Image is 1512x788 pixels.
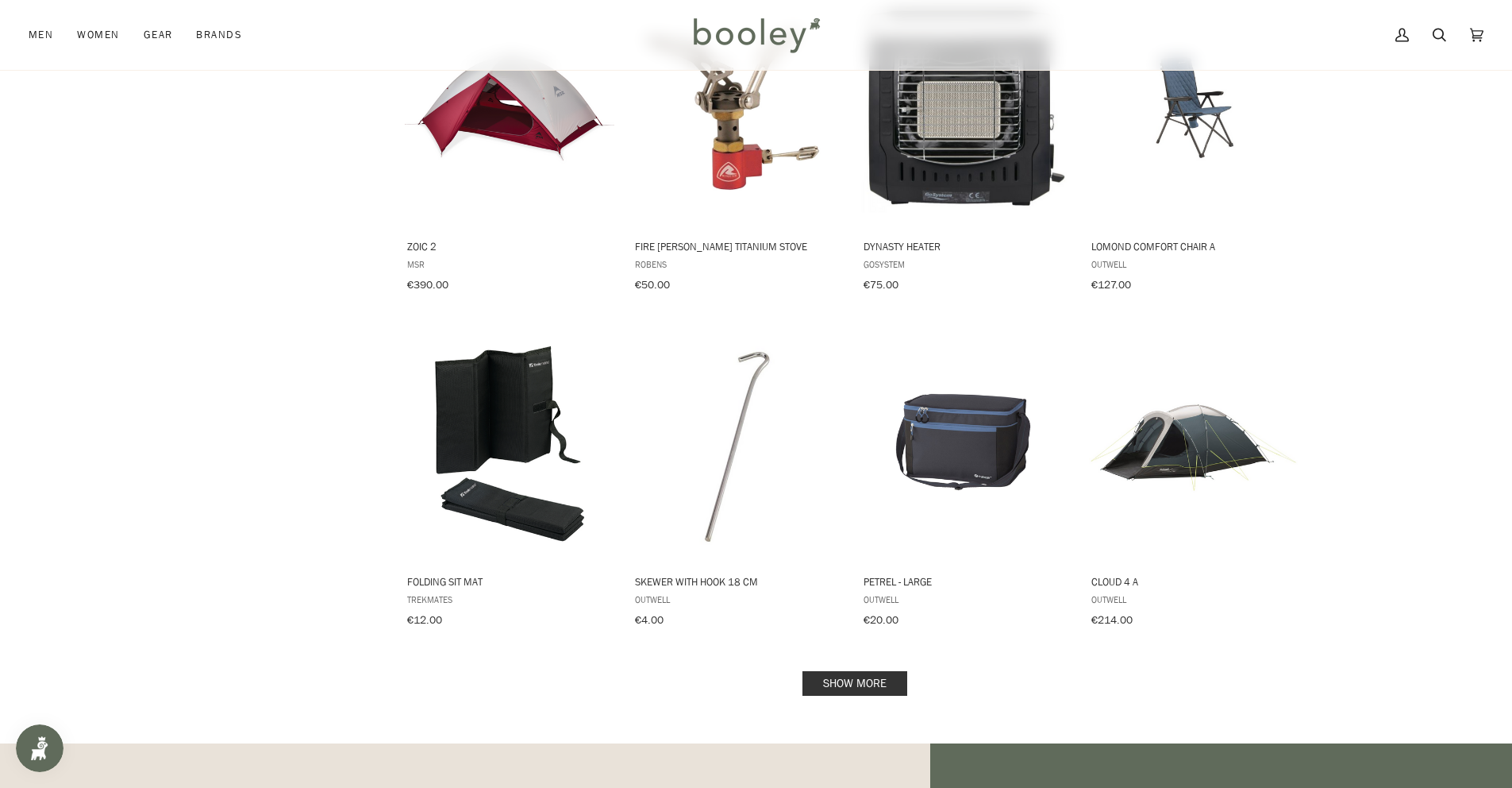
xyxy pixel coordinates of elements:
span: €12.00 [407,612,442,628]
span: €390.00 [407,277,448,292]
img: Skewer with Hook 18 cm - Booley Galway [633,338,843,549]
img: GoSystem Dynasty Heater Black - Booley Galway [861,3,1071,214]
a: Petrel - Large [861,324,1071,632]
span: €214.00 [1091,612,1133,628]
span: MSR [407,257,613,271]
div: Pagination [407,676,1303,691]
span: Outwell [1091,593,1297,606]
span: Dynasty Heater [864,239,1069,253]
span: Skewer with Hook 18 cm [635,574,841,589]
span: Outwell [864,593,1069,606]
img: Robens Fire Midge Titanium Stove - Booley Galway [633,3,843,214]
span: Women [77,27,119,43]
span: €75.00 [864,277,898,292]
span: Folding Sit Mat [407,574,613,589]
span: Robens [635,257,841,271]
span: Cloud 4 A [1091,574,1297,589]
span: €20.00 [864,612,898,628]
span: Men [29,27,53,43]
span: Outwell [635,593,841,606]
a: Cloud 4 A [1089,324,1299,632]
span: Fire [PERSON_NAME] Titanium Stove [635,239,841,253]
img: Outwell Lomond Comfort Chair - Booley Galway [1089,3,1299,214]
iframe: Button to open loyalty program pop-up [16,724,63,772]
a: Skewer with Hook 18 cm [633,324,843,632]
span: Trekmates [407,593,613,606]
span: Gear [144,27,173,43]
a: Folding Sit Mat [405,324,615,632]
span: €4.00 [635,612,664,628]
span: Outwell [1091,257,1297,271]
span: GoSystem [864,257,1069,271]
span: Lomond Comfort Chair A [1091,239,1297,253]
span: Petrel - Large [864,574,1069,589]
img: Outwell Cloud 4 - Booley Galway [1089,338,1299,549]
span: €50.00 [635,277,670,292]
span: Brands [196,27,242,43]
img: MSR Zoic 2 - Booley Galway [405,3,615,214]
img: Petrel Large Night Navy - booley Galway [861,338,1071,549]
img: Trekmates Folding Sit Mat Black - Booley Galway [405,338,615,549]
img: Booley [687,12,825,58]
span: €127.00 [1091,277,1131,292]
a: Show more [802,671,907,696]
span: Zoic 2 [407,239,613,253]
